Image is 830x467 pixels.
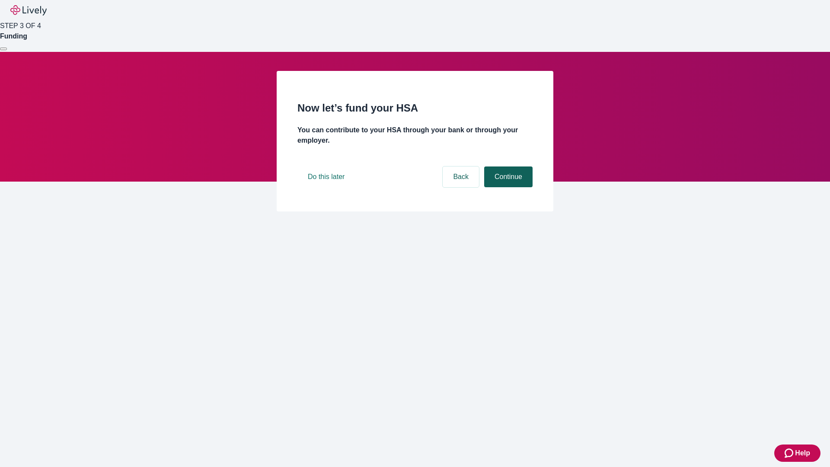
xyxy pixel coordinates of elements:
span: Help [795,448,810,458]
button: Do this later [297,166,355,187]
img: Lively [10,5,47,16]
h2: Now let’s fund your HSA [297,100,533,116]
button: Zendesk support iconHelp [774,445,820,462]
button: Continue [484,166,533,187]
h4: You can contribute to your HSA through your bank or through your employer. [297,125,533,146]
svg: Zendesk support icon [785,448,795,458]
button: Back [443,166,479,187]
